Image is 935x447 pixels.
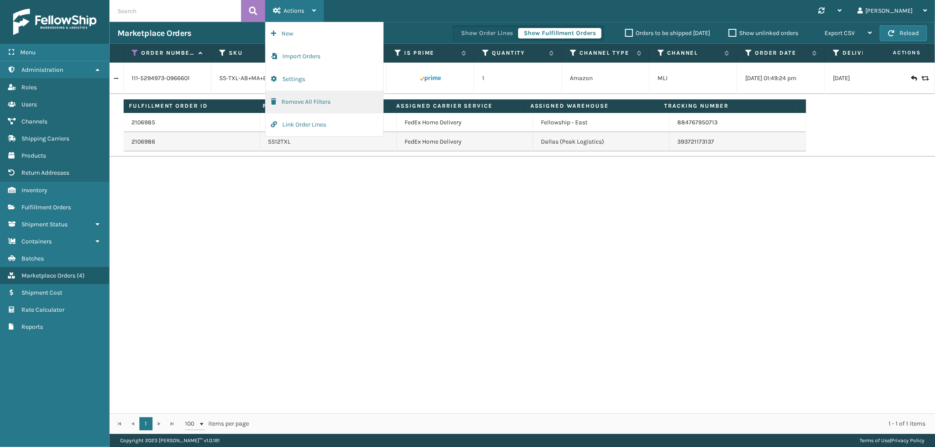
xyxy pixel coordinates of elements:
label: SKU [229,49,282,57]
span: Products [21,152,46,159]
span: Reports [21,323,43,331]
a: 1 [139,417,153,430]
a: 393721173137 [678,138,715,145]
span: Export CSV [825,29,855,37]
label: Assigned Carrier Service [396,102,519,110]
span: Roles [21,84,37,91]
a: 884767950713 [678,119,718,126]
span: Rate Calculator [21,306,64,313]
td: GEN-AB-E-TXL [260,113,396,132]
a: SS-TXL-AB+MA+ESS+12" [219,74,284,82]
button: Show Fulfillment Orders [518,28,601,39]
label: Order Date [755,49,808,57]
div: 1 - 1 of 1 items [261,419,925,428]
span: Menu [20,49,36,56]
span: Administration [21,66,63,74]
td: Fellowship - East [533,113,669,132]
a: 2106986 [132,137,155,146]
td: MLI [650,63,737,94]
label: Assigned Warehouse [530,102,653,110]
label: Product SKU [263,102,385,110]
span: Shipment Cost [21,289,62,296]
a: Privacy Policy [891,437,924,443]
span: Return Addresses [21,169,69,176]
label: Is Prime [404,49,457,57]
label: Show unlinked orders [729,29,798,37]
span: Inventory [21,187,47,194]
h3: Marketplace Orders [117,28,191,39]
td: Dallas (Peak Logistics) [533,132,669,151]
span: ( 4 ) [77,272,85,279]
p: Copyright 2023 [PERSON_NAME]™ v 1.0.191 [120,434,220,447]
button: Link Order Lines [266,113,383,136]
label: Order Number [141,49,194,57]
span: Actions [865,46,926,60]
span: Shipping Carriers [21,135,69,142]
div: | [860,434,924,447]
button: Show Order Lines [455,28,519,39]
label: Deliver By Date [843,49,896,57]
span: Marketplace Orders [21,272,75,279]
td: SS12TXL [260,132,396,151]
button: Remove All Filters [266,91,383,113]
label: Orders to be shipped [DATE] [625,29,710,37]
span: Channels [21,118,47,125]
td: [DATE] [825,63,913,94]
a: 2106985 [132,118,155,127]
label: Channel Type [579,49,633,57]
td: FedEx Home Delivery [397,132,533,151]
span: Fulfillment Orders [21,204,71,211]
img: logo [13,9,96,35]
td: 1 [474,63,562,94]
a: Terms of Use [860,437,890,443]
span: Containers [21,238,52,245]
label: Quantity [492,49,545,57]
button: Reload [880,25,927,41]
button: New [266,22,383,45]
span: 100 [185,419,198,428]
a: 111-5294973-0966601 [132,74,190,83]
td: [DATE] 01:49:24 pm [737,63,825,94]
span: items per page [185,417,249,430]
label: Fulfillment Order ID [129,102,252,110]
button: Import Orders [266,45,383,68]
span: Shipment Status [21,221,68,228]
i: Create Return Label [911,74,916,83]
span: Actions [284,7,304,14]
td: Amazon [562,63,650,94]
label: Tracking Number [664,102,787,110]
span: Batches [21,255,44,262]
label: Channel [667,49,720,57]
i: Replace [921,75,927,81]
span: Users [21,101,37,108]
td: FedEx Home Delivery [397,113,533,132]
button: Settings [266,68,383,91]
